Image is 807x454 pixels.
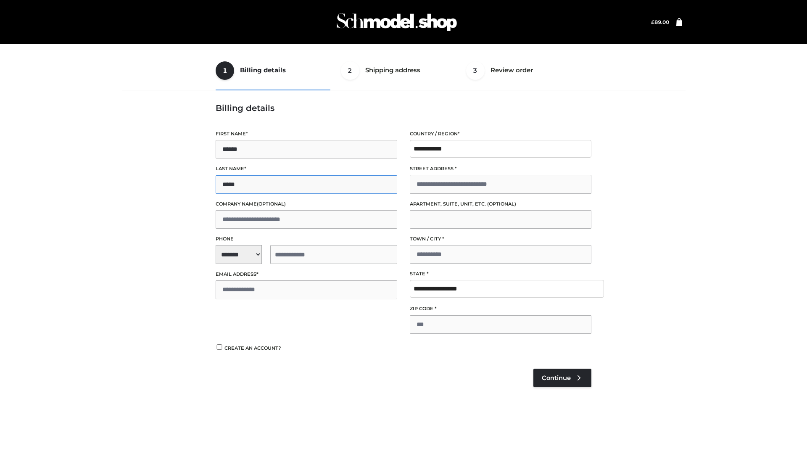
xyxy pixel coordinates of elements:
label: First name [216,130,397,138]
label: Phone [216,235,397,243]
label: Apartment, suite, unit, etc. [410,200,591,208]
span: £ [651,19,654,25]
h3: Billing details [216,103,591,113]
span: (optional) [487,201,516,207]
label: Email address [216,270,397,278]
label: Street address [410,165,591,173]
span: Continue [542,374,571,382]
label: Last name [216,165,397,173]
input: Create an account? [216,344,223,350]
bdi: 89.00 [651,19,669,25]
a: £89.00 [651,19,669,25]
label: Company name [216,200,397,208]
label: ZIP Code [410,305,591,313]
label: Town / City [410,235,591,243]
span: (optional) [257,201,286,207]
label: Country / Region [410,130,591,138]
img: Schmodel Admin 964 [334,5,460,39]
span: Create an account? [224,345,281,351]
label: State [410,270,591,278]
a: Continue [533,369,591,387]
